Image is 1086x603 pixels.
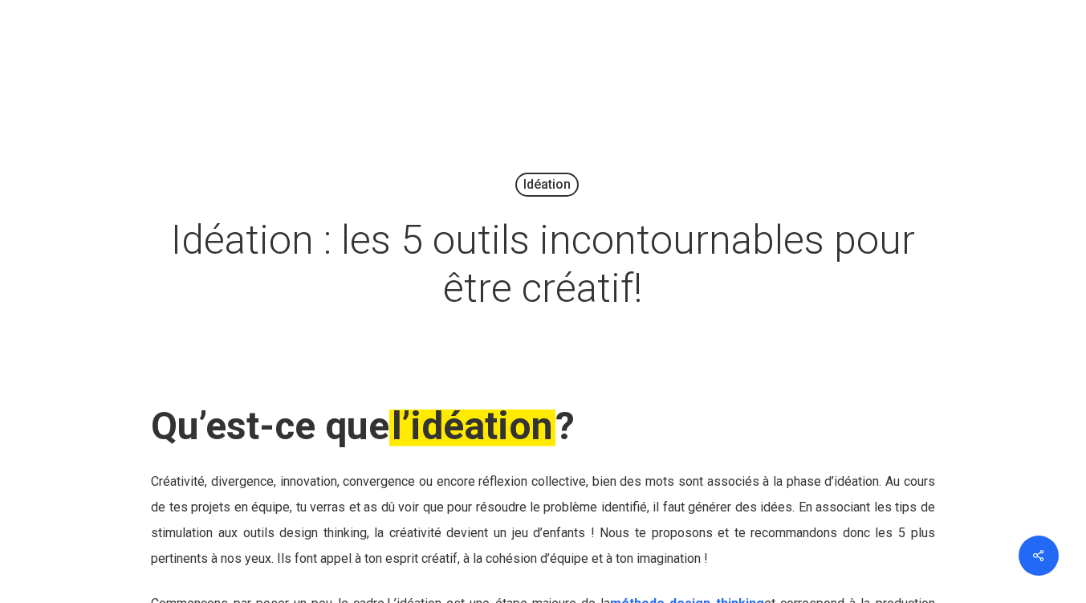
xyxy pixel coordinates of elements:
[151,525,934,566] span: a créativité devient un jeu d’enfants ! Nous te proposons et te recommandons donc les 5 plus pert...
[389,403,555,449] em: l’idéation
[151,403,934,450] h2: Qu’est-ce que ?
[515,173,579,197] a: Idéation
[142,200,945,328] h1: Idéation : les 5 outils incontournables pour être créatif!
[151,474,934,540] span: Créativité, divergence, innovation, convergence ou encore réflexion collective, bien des mots son...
